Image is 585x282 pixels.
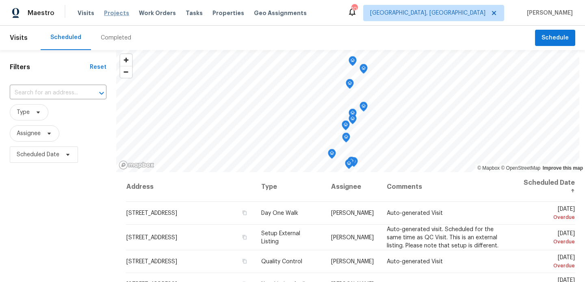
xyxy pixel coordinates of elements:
div: Completed [101,34,131,42]
button: Copy Address [241,258,248,265]
span: [DATE] [522,206,575,221]
a: Mapbox homepage [119,160,154,170]
div: Map marker [349,56,357,69]
div: Map marker [342,133,350,145]
span: Maestro [28,9,54,17]
div: Map marker [347,157,355,169]
div: Map marker [328,149,336,162]
span: Type [17,108,30,116]
span: [STREET_ADDRESS] [126,210,177,216]
div: Map marker [360,64,368,77]
span: [STREET_ADDRESS] [126,234,177,240]
span: Tasks [186,10,203,16]
span: Day One Walk [261,210,298,216]
div: Overdue [522,213,575,221]
span: Work Orders [139,9,176,17]
th: Type [255,172,325,202]
div: Map marker [349,114,357,127]
div: 10 [351,5,357,13]
span: [STREET_ADDRESS] [126,259,177,265]
a: Mapbox [477,165,500,171]
span: Schedule [542,33,569,43]
button: Copy Address [241,233,248,240]
th: Comments [380,172,515,202]
span: Auto-generated Visit [387,210,443,216]
div: Map marker [342,120,350,133]
span: Visits [10,29,28,47]
h1: Filters [10,63,90,71]
a: Improve this map [543,165,583,171]
div: Map marker [360,102,368,114]
span: [GEOGRAPHIC_DATA], [GEOGRAPHIC_DATA] [370,9,485,17]
button: Copy Address [241,209,248,216]
div: Overdue [522,237,575,245]
span: [PERSON_NAME] [331,234,374,240]
span: [DATE] [522,230,575,245]
button: Schedule [535,30,575,46]
span: Scheduled Date [17,151,59,159]
a: OpenStreetMap [501,165,540,171]
button: Zoom out [120,66,132,78]
button: Zoom in [120,54,132,66]
button: Open [96,87,107,99]
span: Visits [78,9,94,17]
div: Reset [90,63,106,71]
canvas: Map [116,50,579,172]
span: Assignee [17,129,41,138]
span: [PERSON_NAME] [524,9,573,17]
div: Map marker [349,109,357,121]
span: Setup External Listing [261,230,300,244]
div: Map marker [350,157,358,170]
span: Auto-generated visit. Scheduled for the same time as QC Visit. This is an external listing. Pleas... [387,226,498,248]
div: Overdue [522,262,575,270]
input: Search for an address... [10,87,84,99]
span: [PERSON_NAME] [331,210,374,216]
span: Projects [104,9,129,17]
span: Geo Assignments [254,9,307,17]
span: Auto-generated Visit [387,259,443,265]
div: Map marker [346,79,354,92]
span: [DATE] [522,255,575,270]
span: Properties [212,9,244,17]
div: Map marker [345,159,353,172]
span: [PERSON_NAME] [331,259,374,265]
span: Quality Control [261,259,302,265]
div: Scheduled [50,33,81,42]
th: Scheduled Date ↑ [515,172,575,202]
th: Assignee [325,172,380,202]
th: Address [126,172,255,202]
